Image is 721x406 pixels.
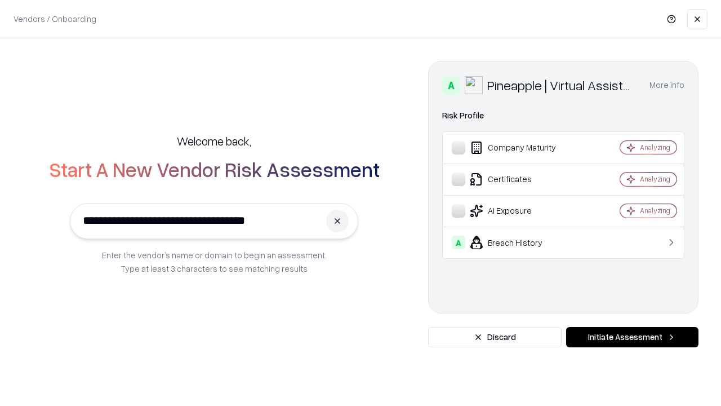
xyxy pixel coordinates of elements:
button: Discard [428,327,562,347]
div: AI Exposure [452,204,586,218]
div: A [442,76,460,94]
div: Breach History [452,236,586,249]
div: Risk Profile [442,109,684,122]
button: Initiate Assessment [566,327,698,347]
p: Vendors / Onboarding [14,13,96,25]
div: Analyzing [640,174,670,184]
button: More info [649,75,684,95]
p: Enter the vendor’s name or domain to begin an assessment. Type at least 3 characters to see match... [102,248,327,275]
div: A [452,236,465,249]
h2: Start A New Vendor Risk Assessment [49,158,380,180]
div: Analyzing [640,143,670,152]
div: Certificates [452,173,586,186]
div: Company Maturity [452,141,586,155]
h5: Welcome back, [177,133,251,149]
img: Pineapple | Virtual Assistant Agency [465,76,483,94]
div: Pineapple | Virtual Assistant Agency [487,76,636,94]
div: Analyzing [640,206,670,215]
